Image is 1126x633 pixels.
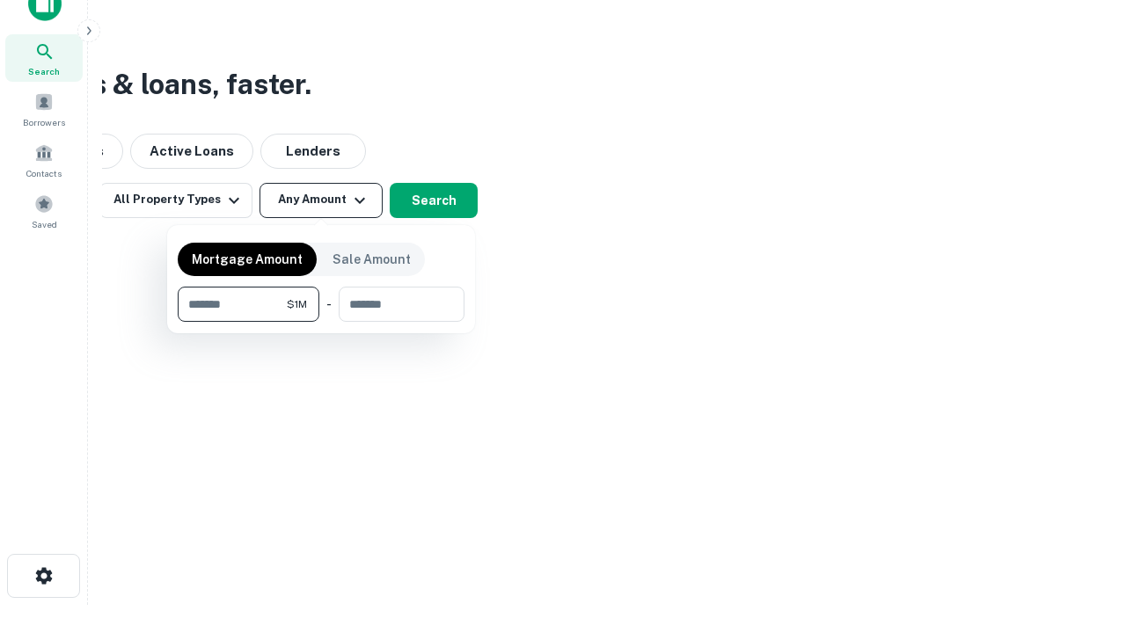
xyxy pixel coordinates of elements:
[1038,492,1126,577] iframe: Chat Widget
[333,250,411,269] p: Sale Amount
[287,296,307,312] span: $1M
[192,250,303,269] p: Mortgage Amount
[326,287,332,322] div: -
